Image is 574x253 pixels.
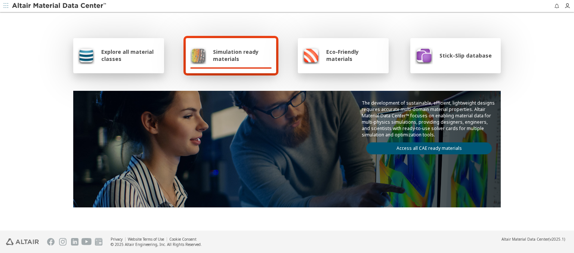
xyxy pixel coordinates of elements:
[439,52,492,59] span: Stick-Slip database
[169,237,197,242] a: Cookie Consent
[12,2,107,10] img: Altair Material Data Center
[6,238,39,245] img: Altair Engineering
[366,142,492,154] a: Access all CAE ready materials
[362,100,496,138] p: The development of sustainable, efficient, lightweight designs requires accurate multi-domain mat...
[415,46,433,64] img: Stick-Slip database
[502,237,549,242] span: Altair Material Data Center
[111,242,202,247] div: © 2025 Altair Engineering, Inc. All Rights Reserved.
[190,46,206,64] img: Simulation ready materials
[101,48,160,62] span: Explore all material classes
[128,237,164,242] a: Website Terms of Use
[213,48,272,62] span: Simulation ready materials
[78,46,95,64] img: Explore all material classes
[326,48,384,62] span: Eco-Friendly materials
[302,46,320,64] img: Eco-Friendly materials
[111,237,123,242] a: Privacy
[502,237,565,242] div: (v2025.1)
